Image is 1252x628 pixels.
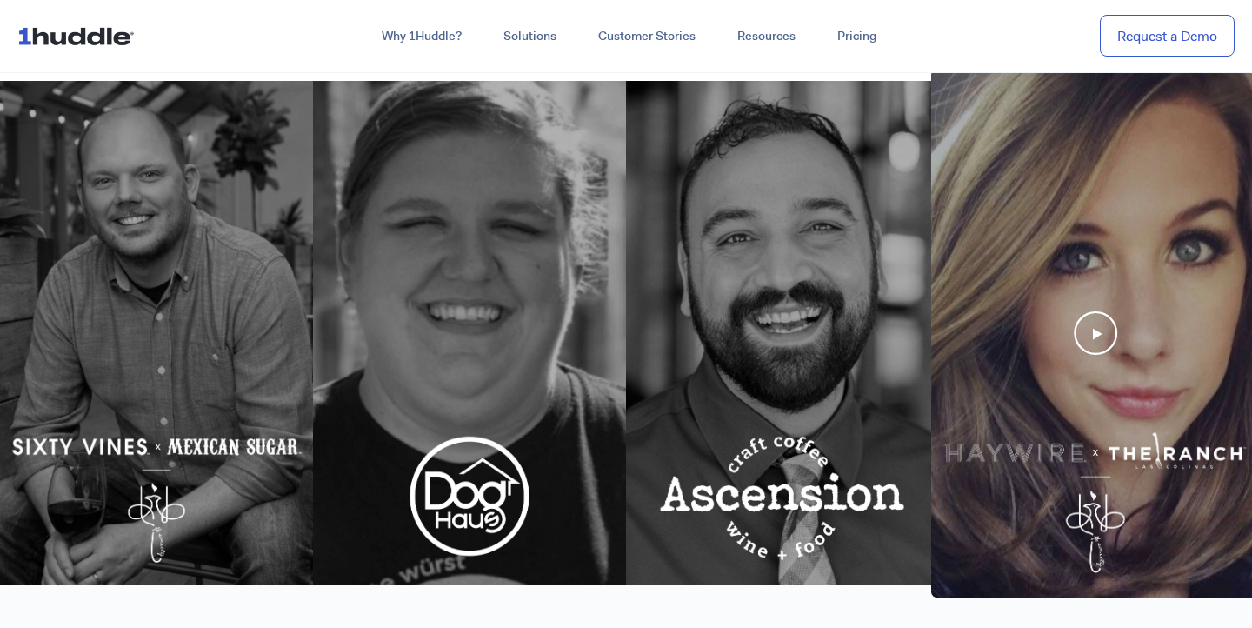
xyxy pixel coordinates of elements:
a: Customer Stories [577,21,716,52]
a: Request a Demo [1100,15,1235,57]
a: Resources [716,21,816,52]
a: Pricing [816,21,897,52]
a: Why 1Huddle? [361,21,483,52]
a: Solutions [483,21,577,52]
img: ... [17,19,142,52]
